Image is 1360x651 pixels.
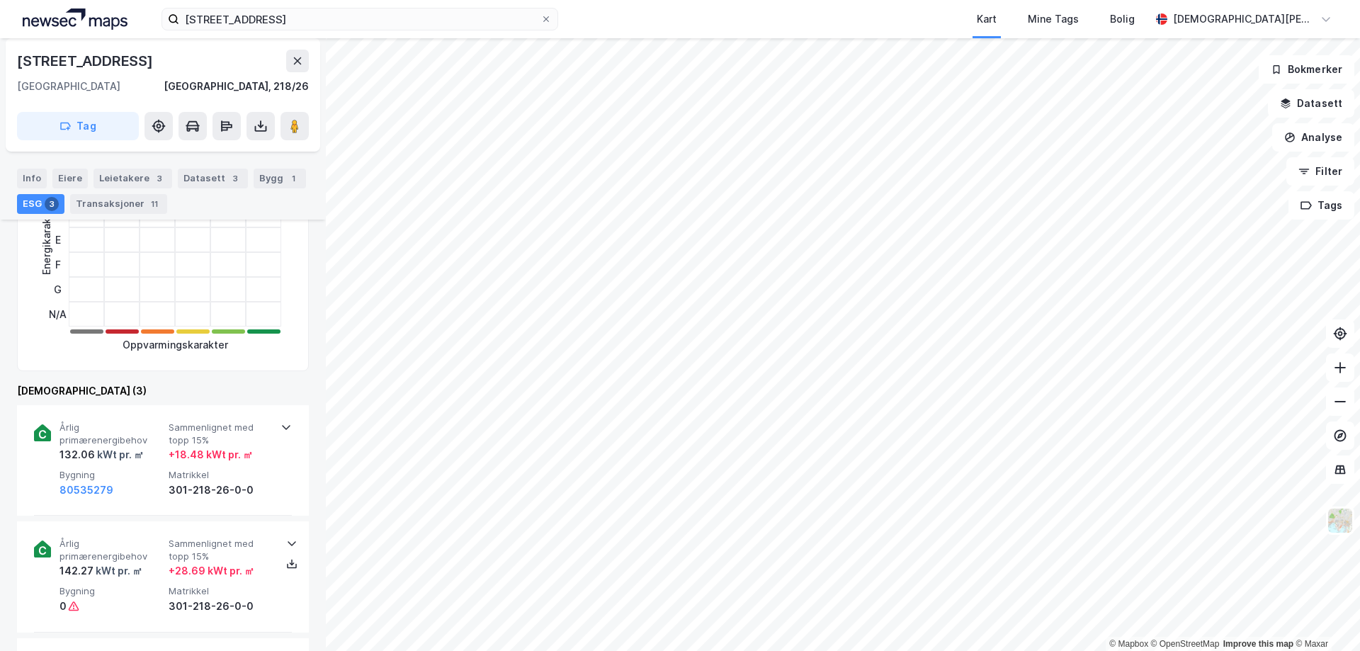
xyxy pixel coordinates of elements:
div: Eiere [52,169,88,188]
div: Oppvarmingskarakter [123,336,228,353]
div: 132.06 [59,446,144,463]
div: Datasett [178,169,248,188]
div: [DEMOGRAPHIC_DATA] (3) [17,383,309,400]
span: Bygning [59,469,163,481]
div: ESG [17,194,64,214]
div: 1 [286,171,300,186]
div: [GEOGRAPHIC_DATA] [17,78,120,95]
div: 301-218-26-0-0 [169,482,272,499]
div: + 18.48 kWt pr. ㎡ [169,446,253,463]
button: Tags [1288,191,1354,220]
div: N/A [49,302,67,327]
span: Årlig primærenergibehov [59,538,163,562]
div: [STREET_ADDRESS] [17,50,156,72]
span: Sammenlignet med topp 15% [169,421,272,446]
img: logo.a4113a55bc3d86da70a041830d287a7e.svg [23,9,127,30]
div: + 28.69 kWt pr. ㎡ [169,562,254,579]
img: Z [1327,507,1354,534]
iframe: Chat Widget [1289,583,1360,651]
span: Matrikkel [169,585,272,597]
div: 142.27 [59,562,142,579]
div: 3 [45,197,59,211]
span: Sammenlignet med topp 15% [169,538,272,562]
div: Kart [977,11,997,28]
button: 80535279 [59,482,113,499]
div: Leietakere [93,169,172,188]
div: G [49,277,67,302]
button: Bokmerker [1259,55,1354,84]
div: 0 [59,598,67,615]
div: E [49,227,67,252]
div: [DEMOGRAPHIC_DATA][PERSON_NAME] [1173,11,1315,28]
input: Søk på adresse, matrikkel, gårdeiere, leietakere eller personer [179,9,540,30]
button: Filter [1286,157,1354,186]
button: Analyse [1272,123,1354,152]
span: Matrikkel [169,469,272,481]
div: Bolig [1110,11,1135,28]
div: kWt pr. ㎡ [95,446,144,463]
div: 11 [147,197,161,211]
button: Datasett [1268,89,1354,118]
span: Årlig primærenergibehov [59,421,163,446]
div: [GEOGRAPHIC_DATA], 218/26 [164,78,309,95]
div: Bygg [254,169,306,188]
div: Transaksjoner [70,194,167,214]
div: kWt pr. ㎡ [93,562,142,579]
div: 3 [228,171,242,186]
a: OpenStreetMap [1151,639,1220,649]
span: Bygning [59,585,163,597]
div: 3 [152,171,166,186]
div: 301-218-26-0-0 [169,598,272,615]
div: Mine Tags [1028,11,1079,28]
a: Mapbox [1109,639,1148,649]
div: Energikarakter [38,204,55,275]
div: F [49,252,67,277]
a: Improve this map [1223,639,1293,649]
button: Tag [17,112,139,140]
div: Info [17,169,47,188]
